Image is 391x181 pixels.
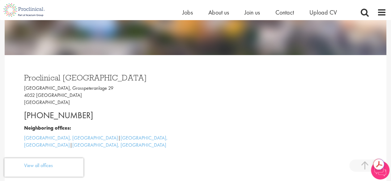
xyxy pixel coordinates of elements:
a: Jobs [182,8,193,16]
p: | | [24,135,191,149]
b: Neighboring offices: [24,125,71,131]
a: [GEOGRAPHIC_DATA], [GEOGRAPHIC_DATA] [72,142,166,148]
iframe: reCAPTCHA [4,158,83,177]
a: [GEOGRAPHIC_DATA], [GEOGRAPHIC_DATA] [24,135,168,148]
p: [GEOGRAPHIC_DATA], Grosspeteranlage 29 4052 [GEOGRAPHIC_DATA] [GEOGRAPHIC_DATA] [24,85,191,106]
a: Upload CV [309,8,337,16]
a: About us [208,8,229,16]
a: Join us [244,8,260,16]
a: [GEOGRAPHIC_DATA], [GEOGRAPHIC_DATA] [24,135,118,141]
p: [PHONE_NUMBER] [24,109,191,122]
a: Contact [275,8,294,16]
img: Chatbot [371,161,389,179]
h3: Proclinical [GEOGRAPHIC_DATA] [24,74,191,82]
